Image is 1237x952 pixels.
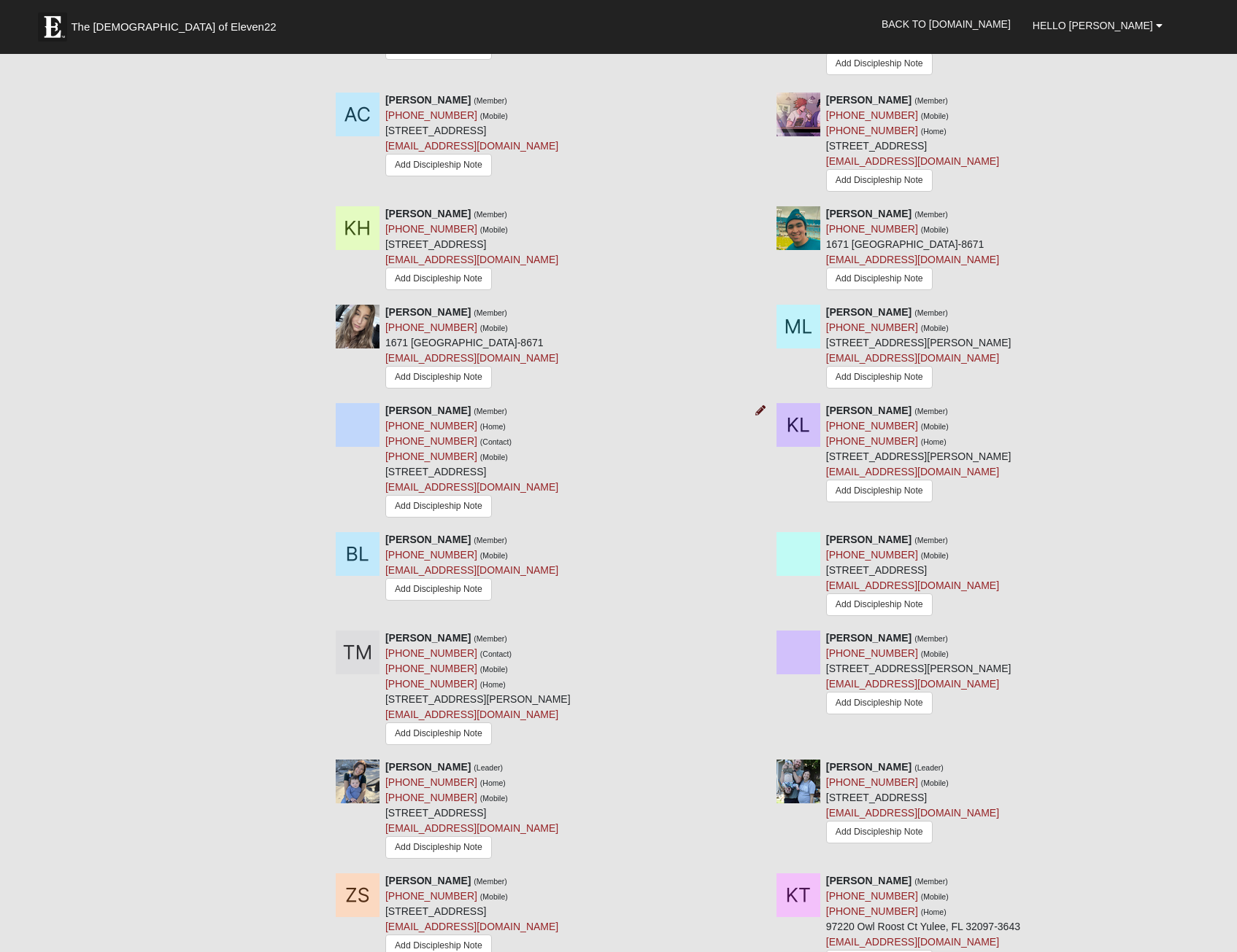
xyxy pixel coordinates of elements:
[385,481,558,493] a: [EMAIL_ADDRESS][DOMAIN_NAME]
[914,536,948,545] small: (Member)
[921,551,949,560] small: (Mobile)
[826,678,999,690] a: [EMAIL_ADDRESS][DOMAIN_NAME]
[385,94,471,106] strong: [PERSON_NAME]
[826,254,999,265] a: [EMAIL_ADDRESS][DOMAIN_NAME]
[385,632,471,644] strong: [PERSON_NAME]
[385,663,477,674] a: [PHONE_NUMBER]
[474,308,507,317] small: (Member)
[826,760,999,847] div: [STREET_ADDRESS]
[474,763,503,772] small: (Leader)
[826,761,912,773] strong: [PERSON_NAME]
[474,877,507,886] small: (Member)
[914,308,948,317] small: (Member)
[385,366,492,389] a: Add Discipleship Note
[826,534,912,545] strong: [PERSON_NAME]
[385,306,471,318] strong: [PERSON_NAME]
[480,112,508,120] small: (Mobile)
[385,792,477,803] a: [PHONE_NUMBER]
[385,208,471,219] strong: [PERSON_NAME]
[474,536,507,545] small: (Member)
[826,593,933,616] a: Add Discipleship Note
[921,422,949,431] small: (Mobile)
[826,155,999,167] a: [EMAIL_ADDRESS][DOMAIN_NAME]
[480,649,512,658] small: (Contact)
[826,306,912,318] strong: [PERSON_NAME]
[826,821,933,843] a: Add Discipleship Note
[1022,7,1174,44] a: Hello [PERSON_NAME]
[826,420,918,432] a: [PHONE_NUMBER]
[480,422,506,431] small: (Home)
[474,407,507,415] small: (Member)
[826,352,999,364] a: [EMAIL_ADDRESS][DOMAIN_NAME]
[385,154,492,176] a: Add Discipleship Note
[871,6,1022,42] a: Back to [DOMAIN_NAME]
[385,647,477,659] a: [PHONE_NUMBER]
[921,649,949,658] small: (Mobile)
[480,225,508,234] small: (Mobile)
[826,125,918,136] a: [PHONE_NUMBER]
[826,549,918,561] a: [PHONE_NUMBER]
[385,722,492,745] a: Add Discipleship Note
[385,268,492,290] a: Add Discipleship Note
[826,223,918,235] a: [PHONE_NUMBER]
[385,223,477,235] a: [PHONE_NUMBER]
[385,305,558,392] div: 1671 [GEOGRAPHIC_DATA]-8671
[826,321,918,333] a: [PHONE_NUMBER]
[474,96,507,105] small: (Member)
[385,776,477,788] a: [PHONE_NUMBER]
[385,549,477,561] a: [PHONE_NUMBER]
[914,877,948,886] small: (Member)
[385,890,477,902] a: [PHONE_NUMBER]
[826,109,918,121] a: [PHONE_NUMBER]
[385,836,492,859] a: Add Discipleship Note
[826,890,918,902] a: [PHONE_NUMBER]
[480,779,506,787] small: (Home)
[385,450,477,462] a: [PHONE_NUMBER]
[826,435,918,447] a: [PHONE_NUMBER]
[480,437,512,446] small: (Contact)
[71,20,276,34] span: The [DEMOGRAPHIC_DATA] of Eleven22
[826,405,912,416] strong: [PERSON_NAME]
[480,680,506,689] small: (Home)
[480,794,508,803] small: (Mobile)
[826,305,1011,392] div: [STREET_ADDRESS][PERSON_NAME]
[826,532,999,620] div: [STREET_ADDRESS]
[921,437,947,446] small: (Home)
[921,225,949,234] small: (Mobile)
[385,140,558,152] a: [EMAIL_ADDRESS][DOMAIN_NAME]
[826,776,918,788] a: [PHONE_NUMBER]
[914,407,948,415] small: (Member)
[826,93,999,195] div: [STREET_ADDRESS]
[480,551,508,560] small: (Mobile)
[826,807,999,819] a: [EMAIL_ADDRESS][DOMAIN_NAME]
[385,921,558,932] a: [EMAIL_ADDRESS][DOMAIN_NAME]
[914,210,948,219] small: (Member)
[385,760,558,862] div: [STREET_ADDRESS]
[385,495,492,518] a: Add Discipleship Note
[385,254,558,265] a: [EMAIL_ADDRESS][DOMAIN_NAME]
[474,634,507,643] small: (Member)
[385,709,558,720] a: [EMAIL_ADDRESS][DOMAIN_NAME]
[914,634,948,643] small: (Member)
[826,875,912,886] strong: [PERSON_NAME]
[385,109,477,121] a: [PHONE_NUMBER]
[826,631,1011,718] div: [STREET_ADDRESS][PERSON_NAME]
[921,908,947,916] small: (Home)
[826,52,933,75] a: Add Discipleship Note
[826,169,933,192] a: Add Discipleship Note
[826,94,912,106] strong: [PERSON_NAME]
[921,779,949,787] small: (Mobile)
[826,632,912,644] strong: [PERSON_NAME]
[921,892,949,901] small: (Mobile)
[826,905,918,917] a: [PHONE_NUMBER]
[385,875,471,886] strong: [PERSON_NAME]
[826,208,912,219] strong: [PERSON_NAME]
[826,580,999,591] a: [EMAIL_ADDRESS][DOMAIN_NAME]
[385,403,558,521] div: [STREET_ADDRESS]
[385,352,558,364] a: [EMAIL_ADDRESS][DOMAIN_NAME]
[826,268,933,290] a: Add Discipleship Note
[385,435,477,447] a: [PHONE_NUMBER]
[38,12,67,42] img: Eleven22 logo
[385,822,558,834] a: [EMAIL_ADDRESS][DOMAIN_NAME]
[921,324,949,332] small: (Mobile)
